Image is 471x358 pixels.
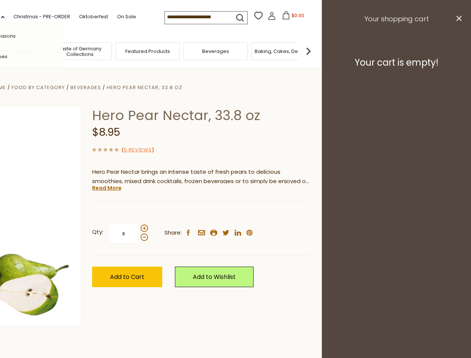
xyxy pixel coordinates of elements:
[164,228,182,238] span: Share:
[79,13,108,21] a: Oktoberfest
[92,267,162,287] button: Add to Cart
[122,146,154,153] span: ( )
[12,84,65,91] a: Food By Category
[175,267,254,287] a: Add to Wishlist
[13,13,70,21] a: Christmas - PRE-ORDER
[92,227,103,237] strong: Qty:
[277,11,309,22] button: $0.00
[301,44,316,59] img: next arrow
[50,46,110,57] a: Taste of Germany Collections
[92,107,310,124] h1: Hero Pear Nectar, 33.8 oz
[202,48,229,54] a: Beverages
[255,48,313,54] a: Baking, Cakes, Desserts
[124,146,152,154] a: 0 Reviews
[92,125,120,139] span: $8.95
[109,223,139,244] input: Qty:
[110,273,144,281] span: Add to Cart
[292,12,304,19] span: $0.00
[107,84,182,91] a: Hero Pear Nectar, 33.8 oz
[125,48,170,54] a: Featured Products
[117,13,136,21] a: On Sale
[92,184,122,192] a: Read More
[70,84,101,91] a: Beverages
[92,167,310,186] p: Hero Pear Nectar brings an intense taste of fresh pears to delicious smoothies, mixed drink cockt...
[331,57,462,68] h3: Your cart is empty!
